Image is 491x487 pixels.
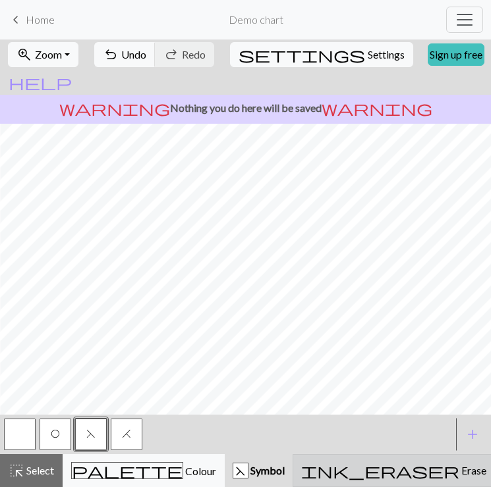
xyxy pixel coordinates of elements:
[446,7,483,33] button: Toggle navigation
[225,454,293,487] button: F Symbol
[459,464,486,476] span: Erase
[368,47,405,63] span: Settings
[121,48,146,61] span: Undo
[230,42,413,67] button: SettingsSettings
[103,45,119,64] span: undo
[86,428,96,439] span: ssk
[8,9,55,31] a: Home
[229,13,283,26] h2: Demo chart
[8,11,24,29] span: keyboard_arrow_left
[63,454,225,487] button: Colour
[51,428,60,439] span: yo
[301,461,459,480] span: ink_eraser
[24,464,54,476] span: Select
[122,428,131,439] span: k2tog
[40,419,71,450] button: O
[322,99,432,117] span: warning
[94,42,156,67] button: Undo
[75,419,107,450] button: F
[16,45,32,64] span: zoom_in
[239,45,365,64] span: settings
[35,48,62,61] span: Zoom
[248,464,285,476] span: Symbol
[59,99,170,117] span: warning
[72,461,183,480] span: palette
[233,463,248,479] div: F
[5,100,486,116] p: Nothing you do here will be saved
[183,465,216,477] span: Colour
[9,461,24,480] span: highlight_alt
[465,425,480,444] span: add
[26,13,55,26] span: Home
[8,42,78,67] button: Zoom
[239,47,365,63] i: Settings
[9,73,72,91] span: help
[428,43,484,66] a: Sign up free
[111,419,142,450] button: H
